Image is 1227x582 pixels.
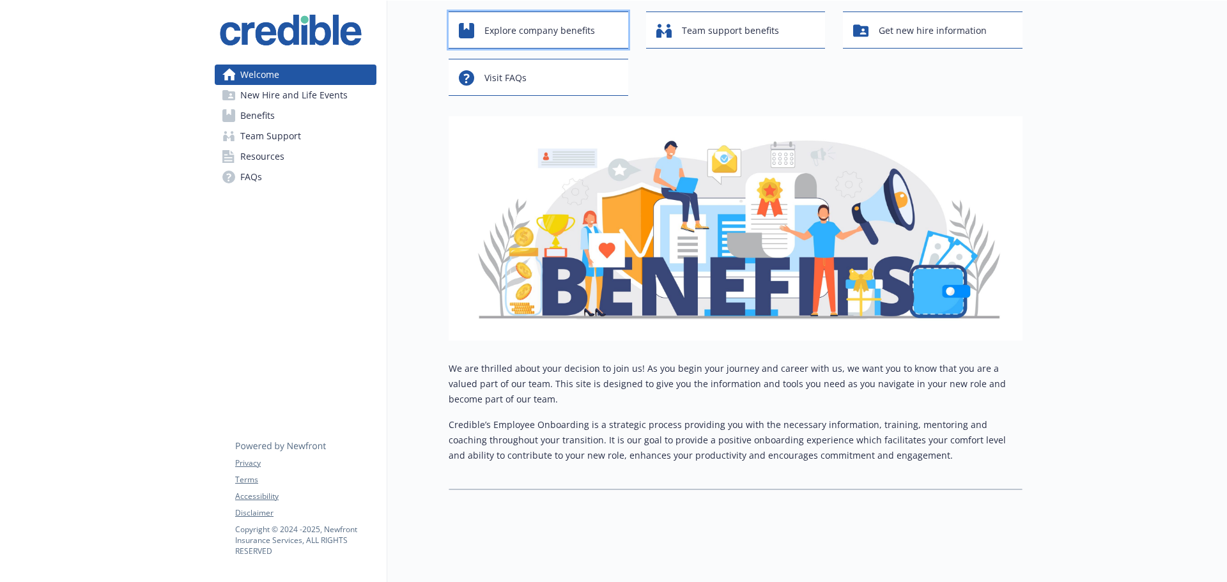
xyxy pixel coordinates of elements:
[879,19,987,43] span: Get new hire information
[215,105,376,126] a: Benefits
[235,491,376,502] a: Accessibility
[215,126,376,146] a: Team Support
[682,19,779,43] span: Team support benefits
[215,85,376,105] a: New Hire and Life Events
[843,11,1022,49] button: Get new hire information
[240,105,275,126] span: Benefits
[215,65,376,85] a: Welcome
[484,19,595,43] span: Explore company benefits
[240,65,279,85] span: Welcome
[240,167,262,187] span: FAQs
[235,457,376,469] a: Privacy
[449,11,628,49] button: Explore company benefits
[235,507,376,519] a: Disclaimer
[215,167,376,187] a: FAQs
[235,474,376,486] a: Terms
[449,116,1022,341] img: overview page banner
[449,417,1022,463] p: Credible’s Employee Onboarding is a strategic process providing you with the necessary informatio...
[240,85,348,105] span: New Hire and Life Events
[235,524,376,556] p: Copyright © 2024 - 2025 , Newfront Insurance Services, ALL RIGHTS RESERVED
[484,66,527,90] span: Visit FAQs
[449,59,628,96] button: Visit FAQs
[646,11,826,49] button: Team support benefits
[215,146,376,167] a: Resources
[449,361,1022,407] p: We are thrilled about your decision to join us! As you begin your journey and career with us, we ...
[240,126,301,146] span: Team Support
[240,146,284,167] span: Resources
